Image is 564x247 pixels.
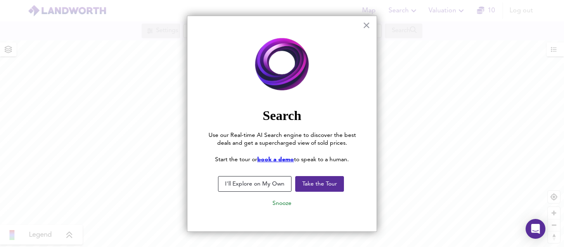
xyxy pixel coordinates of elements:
[218,176,291,192] button: I'll Explore on My Own
[363,19,370,32] button: Close
[526,219,545,239] div: Open Intercom Messenger
[257,157,294,162] a: book a demo
[266,196,298,211] button: Snooze
[204,108,360,123] h2: Search
[204,132,360,148] p: Use our Real-time AI Search engine to discover the best deals and get a supercharged view of sold...
[204,33,360,97] img: Employee Photo
[295,176,344,192] button: Take the Tour
[294,157,349,162] span: to speak to a human.
[215,157,257,162] span: Start the tour or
